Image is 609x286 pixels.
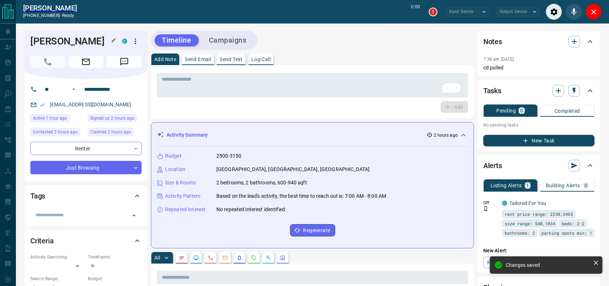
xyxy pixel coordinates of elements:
[23,12,77,19] p: [PHONE_NUMBER] -
[129,210,139,221] button: Open
[30,128,84,138] div: Fri Aug 15 2025
[483,206,488,211] svg: Push Notification Only
[502,201,507,206] div: condos.ca
[526,183,529,188] p: 1
[155,34,199,46] button: Timeline
[251,255,257,261] svg: Requests
[30,190,45,202] h2: Tags
[290,224,335,236] button: Regenerate
[483,33,595,50] div: Notes
[483,157,595,174] div: Alerts
[483,85,501,97] h2: Tasks
[216,206,286,213] p: No repeated interest identified.
[483,36,502,47] h2: Notes
[483,200,498,206] p: Off
[50,102,131,107] a: [EMAIL_ADDRESS][DOMAIN_NAME]
[40,102,45,107] svg: Email Verified
[30,232,142,249] div: Criteria
[222,255,228,261] svg: Emails
[483,82,595,99] div: Tasks
[30,235,54,247] h2: Criteria
[90,115,134,122] span: Signed up 2 hours ago
[546,4,562,20] div: Audio Settings
[90,128,131,136] span: Claimed 2 hours ago
[491,183,522,188] p: Listing Alerts
[154,57,176,62] p: Add Note
[216,192,386,200] p: Based on the lead's activity, the best time to reach out is: 7:00 AM - 8:00 AM
[107,56,142,68] span: Message
[30,114,84,124] div: Fri Aug 15 2025
[584,183,587,188] p: 0
[483,257,521,268] a: Property
[586,4,602,20] div: Close
[30,161,142,174] div: Just Browsing
[165,179,196,187] p: Size & Rooms
[33,128,78,136] span: Contacted 2 hours ago
[30,254,84,260] p: Actively Searching:
[30,276,84,282] p: Search Range:
[483,57,514,62] p: 7:38 am [DATE]
[505,210,573,218] span: rent price range: 2250,3465
[30,142,142,155] div: Renter
[88,276,142,282] p: Budget:
[483,160,502,171] h2: Alerts
[154,255,160,260] p: All
[30,35,111,47] h1: [PERSON_NAME]
[69,85,78,94] button: Open
[434,132,458,138] p: 2 hours ago
[88,254,142,260] p: Timeframe:
[33,115,67,122] span: Active 1 hour ago
[193,255,199,261] svg: Lead Browsing Activity
[165,206,206,213] p: Repeated Interest
[165,166,185,173] p: Location
[483,64,595,72] p: cd pulled
[30,56,65,68] span: Call
[208,255,213,261] svg: Calls
[220,57,243,62] p: Send Text
[280,255,286,261] svg: Agent Actions
[566,4,582,20] div: Mute
[411,4,420,20] p: 0:00
[185,57,211,62] p: Send Email
[88,114,142,124] div: Fri Aug 15 2025
[541,229,592,236] span: parking spots min: 1
[546,183,580,188] p: Building Alerts
[122,39,127,44] div: condos.ca
[30,187,142,205] div: Tags
[562,220,584,227] span: beds: 2-2
[62,13,74,18] span: ready
[69,56,103,68] span: Email
[483,120,595,131] p: No pending tasks
[216,152,241,160] p: 2500-3150
[162,76,463,95] textarea: To enrich screen reader interactions, please activate Accessibility in Grammarly extension settings
[165,152,182,160] p: Budget
[509,200,546,206] a: Tailored For You
[216,166,370,173] p: [GEOGRAPHIC_DATA], [GEOGRAPHIC_DATA], [GEOGRAPHIC_DATA]
[265,255,271,261] svg: Opportunities
[483,247,595,255] p: New Alert:
[88,128,142,138] div: Fri Aug 15 2025
[23,4,77,12] a: [PERSON_NAME]
[505,220,555,227] span: size range: 540,1034
[520,108,523,113] p: 0
[554,108,580,114] p: Completed
[496,108,516,113] p: Pending
[506,262,590,268] div: Changes saved
[157,128,468,142] div: Activity Summary2 hours ago
[202,34,254,46] button: Campaigns
[251,57,271,62] p: Log Call
[165,192,200,200] p: Activity Pattern
[216,179,307,187] p: 2 bedrooms, 2 bathrooms, 600-940 sqft
[505,229,535,236] span: bathrooms: 2
[167,131,208,139] p: Activity Summary
[483,135,595,146] button: New Task
[179,255,185,261] svg: Notes
[237,255,242,261] svg: Listing Alerts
